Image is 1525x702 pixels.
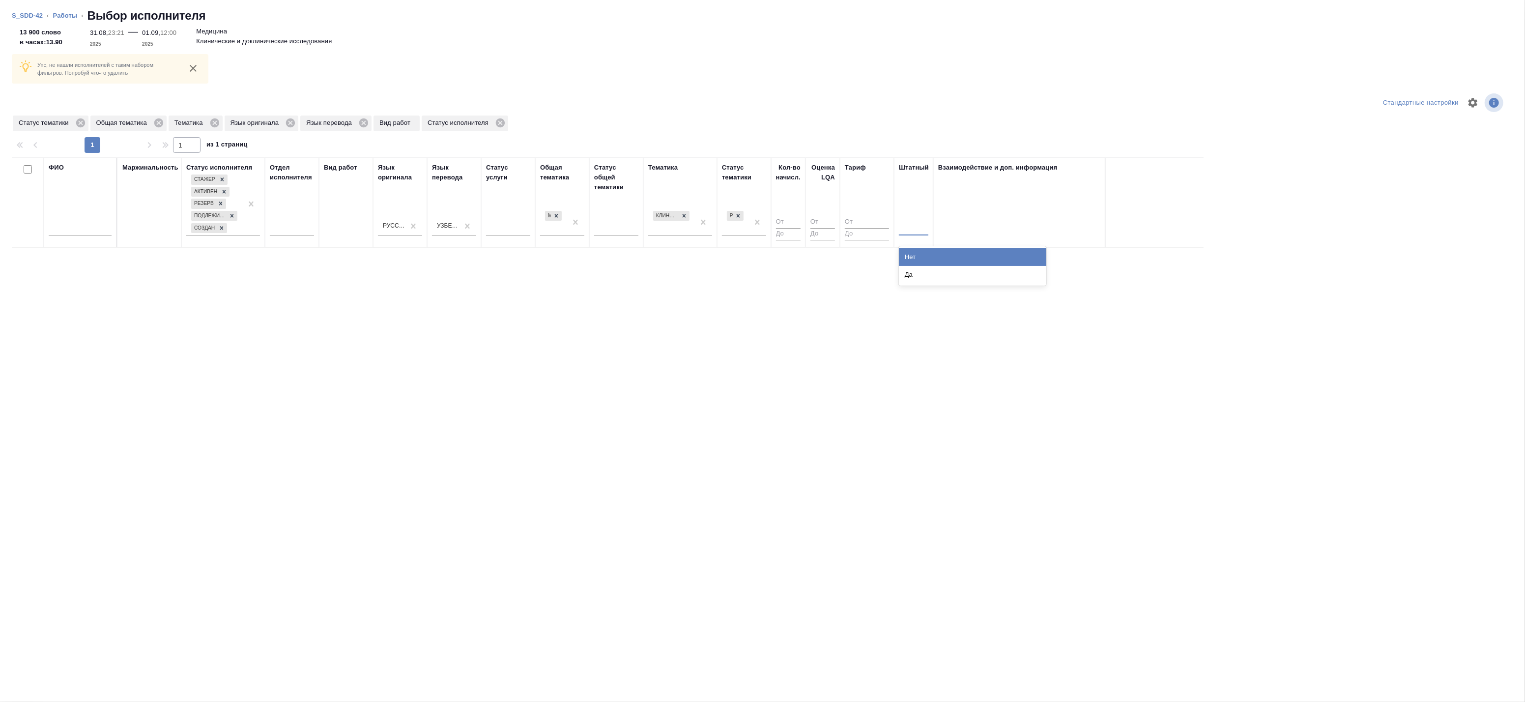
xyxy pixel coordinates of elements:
[652,210,691,222] div: Клинические и доклинические исследования
[186,163,252,173] div: Статус исполнителя
[20,28,62,37] p: 13 900 слово
[206,139,248,153] span: из 1 страниц
[1381,95,1461,111] div: split button
[437,222,460,230] div: Узбекский
[899,248,1046,266] div: Нет
[186,61,201,76] button: close
[230,118,283,128] p: Язык оригинала
[594,163,638,192] div: Статус общей тематики
[191,211,227,221] div: Подлежит внедрению
[96,118,150,128] p: Общая тематика
[810,228,835,240] input: До
[300,116,372,131] div: Язык перевода
[270,163,314,182] div: Отдел исполнителя
[810,163,835,182] div: Оценка LQA
[81,11,83,21] li: ‹
[108,29,124,36] p: 23:21
[1485,93,1505,112] span: Посмотреть информацию
[810,216,835,229] input: От
[160,29,176,36] p: 12:00
[776,163,801,182] div: Кол-во начисл.
[190,174,229,186] div: Стажер, Активен, Резерв, Подлежит внедрению, Создан
[727,211,733,221] div: Рекомендован
[196,27,227,36] p: Медицина
[49,163,64,173] div: ФИО
[191,199,215,209] div: Резерв
[13,116,88,131] div: Статус тематики
[128,24,138,49] div: —
[422,116,508,131] div: Статус исполнителя
[540,163,584,182] div: Общая тематика
[191,175,217,185] div: Стажер
[190,186,230,198] div: Стажер, Активен, Резерв, Подлежит внедрению, Создан
[845,216,889,229] input: От
[899,163,929,173] div: Штатный
[12,8,1513,24] nav: breadcrumb
[899,266,1046,284] div: Да
[87,8,206,24] h2: Выбор исполнителя
[37,61,178,77] p: Упс, не нашли исполнителей с таким набором фильтров. Попробуй что-то удалить
[428,118,492,128] p: Статус исполнителя
[722,163,766,182] div: Статус тематики
[12,12,43,19] a: S_SDD-42
[845,163,866,173] div: Тариф
[191,223,216,234] div: Создан
[53,12,78,19] a: Работы
[1461,91,1485,115] span: Настроить таблицу
[544,210,563,222] div: Медицина
[845,228,889,240] input: До
[142,29,160,36] p: 01.09,
[545,211,551,221] div: Медицина
[306,118,355,128] p: Язык перевода
[225,116,299,131] div: Язык оригинала
[383,222,405,230] div: Русский
[47,11,49,21] li: ‹
[726,210,745,222] div: Рекомендован
[19,118,72,128] p: Статус тематики
[648,163,678,173] div: Тематика
[486,163,530,182] div: Статус услуги
[190,222,228,234] div: Стажер, Активен, Резерв, Подлежит внедрению, Создан
[90,29,108,36] p: 31.08,
[122,163,178,173] div: Маржинальность
[169,116,223,131] div: Тематика
[938,163,1057,173] div: Взаимодействие и доп. информация
[174,118,206,128] p: Тематика
[90,116,167,131] div: Общая тематика
[776,216,801,229] input: От
[776,228,801,240] input: До
[379,118,414,128] p: Вид работ
[653,211,679,221] div: Клинические и доклинические исследования
[432,163,476,182] div: Язык перевода
[378,163,422,182] div: Язык оригинала
[190,210,238,222] div: Стажер, Активен, Резерв, Подлежит внедрению, Создан
[191,187,219,197] div: Активен
[324,163,357,173] div: Вид работ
